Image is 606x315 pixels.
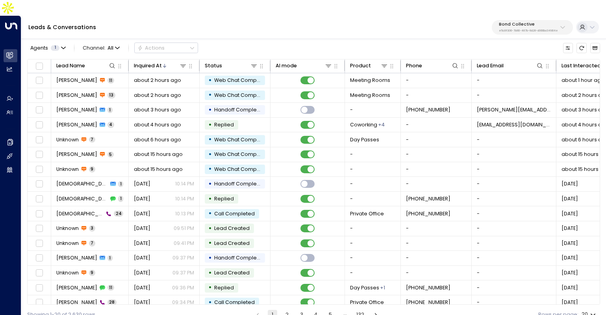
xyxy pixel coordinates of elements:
span: Private Office [350,210,384,217]
button: Customize [563,43,573,53]
button: Archived Leads [590,43,600,53]
p: Bond Collective [499,22,558,27]
span: Day Passes [350,284,379,291]
span: Yesterday [562,195,578,202]
span: Channel: [80,43,122,53]
td: - [472,192,556,206]
span: Toggle select row [35,106,44,115]
span: Yesterday [562,210,578,217]
td: - [345,236,401,251]
span: Yesterday [134,284,150,291]
div: Day Passes,Dedicated Desks,Meeting Rooms,Private Office [378,121,385,128]
span: n.swif123@gmail.com [477,121,551,128]
div: • [208,163,212,175]
td: - [472,236,556,251]
span: Toggle select row [35,76,44,85]
span: Unknown [56,166,79,173]
span: 3 [89,225,95,231]
span: Handoff Completed [214,180,265,187]
span: Yesterday [134,225,150,232]
td: - [472,132,556,147]
td: - [401,162,472,177]
td: - [472,295,556,310]
div: • [208,133,212,146]
p: 10:14 PM [175,195,194,202]
button: Channel:All [80,43,122,53]
div: • [208,237,212,249]
span: Handoff Completed [214,106,265,113]
span: Toggle select row [35,283,44,292]
span: Coworking [350,121,377,128]
span: Yesterday [134,240,150,247]
div: • [208,119,212,131]
div: Product [350,61,389,70]
div: • [208,74,212,87]
span: 9 [89,166,95,172]
td: - [472,280,556,295]
div: Inquired At [134,61,162,70]
p: 09:34 PM [172,299,194,306]
span: Toggle select row [35,135,44,144]
span: Helen [56,284,97,291]
span: Yesterday [134,180,150,187]
td: - [345,251,401,265]
div: Inquired At [134,61,187,70]
span: +19179217276 [406,299,450,306]
span: +14238002600 [406,210,450,217]
span: Yesterday [134,254,150,261]
td: - [472,162,556,177]
div: Phone [406,61,422,70]
span: about 4 hours ago [134,121,181,128]
span: +19179217276 [406,284,450,291]
span: 13 [107,92,115,98]
span: Toggle select row [35,269,44,278]
td: - [472,88,556,103]
div: Lead Name [56,61,85,70]
td: - [472,177,556,191]
td: - [345,266,401,280]
span: Lead Created [214,269,250,276]
td: - [472,206,556,221]
span: Toggle select row [35,224,44,233]
span: 11 [107,78,114,83]
p: 10:14 PM [175,180,194,187]
span: Lead Created [214,240,250,246]
span: Yesterday [134,299,150,306]
td: - [401,177,472,191]
span: 28 [107,299,117,305]
span: david@bwaycc.com [477,106,551,113]
span: Web Chat Completed [214,151,270,157]
div: • [208,178,212,190]
span: 1 [118,196,123,202]
span: 5 [107,152,114,157]
span: Yesterday [562,180,578,187]
div: • [208,252,212,264]
div: • [208,282,212,294]
div: Lead Email [477,61,504,70]
span: Unknown [56,225,79,232]
p: 09:37 PM [172,254,194,261]
span: 9 [89,270,95,276]
span: Handoff Completed [214,254,265,261]
div: • [208,89,212,101]
td: - [472,251,556,265]
button: Bond Collectivee5c8f306-7b86-487b-8d28-d066bc04964e [492,20,573,35]
p: e5c8f306-7b86-487b-8d28-d066bc04964e [499,29,558,32]
span: Gabriel Hazuts [56,106,97,113]
td: - [401,221,472,236]
span: Replied [214,195,234,202]
span: Toggle select row [35,254,44,263]
span: Call Completed [214,210,255,217]
div: AI mode [276,61,333,70]
span: Christian [56,210,104,217]
td: - [401,251,472,265]
div: • [208,193,212,205]
span: Agents [30,46,48,51]
div: • [208,267,212,279]
span: +14238002600 [406,195,450,202]
span: Call Completed [214,299,255,306]
div: Last Interacted [562,61,601,70]
span: Yesterday [134,195,150,202]
span: 1 [51,45,59,51]
td: - [401,266,472,280]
